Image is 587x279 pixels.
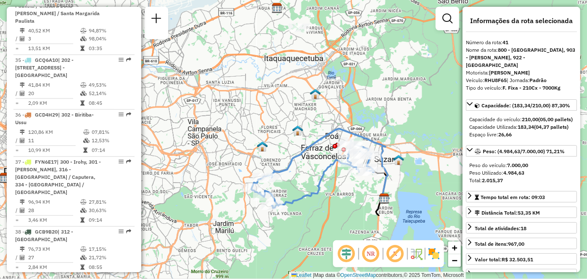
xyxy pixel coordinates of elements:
td: 41,84 KM [28,81,80,90]
i: % de utilização da cubagem [80,208,87,213]
div: Motorista: [466,69,577,77]
span: Tempo total em rota: 09:03 [481,194,545,200]
div: Jornada Motorista: 09:20 [475,271,534,279]
i: Tempo total em rota [83,148,87,153]
a: OpenStreetMap [341,272,376,278]
div: Espaço livre: [469,131,574,138]
img: 630 UDC Light WCL Jardim Santa Helena [393,154,404,165]
span: Exibir rótulo [385,244,405,264]
div: Peso Utilizado: [469,169,574,177]
strong: 183,34 [518,124,534,130]
span: | [313,272,314,278]
a: Zoom in [448,242,461,254]
span: Total de atividades: [475,225,526,231]
div: Veículo: [466,77,577,84]
a: Exibir filtros [439,10,456,27]
strong: 967,00 [508,241,524,247]
a: Valor total:R$ 32.503,51 [466,253,577,265]
div: Tipo do veículo: [466,84,577,92]
img: 631 UDC Light WCL Cidade Kemel [310,88,321,99]
span: Peso: (4.984,63/7.000,00) 71,21% [483,148,565,154]
td: = [15,99,19,108]
em: Opções [119,58,124,63]
td: = [15,263,19,272]
a: Capacidade: (183,34/210,00) 87,30% [466,99,577,111]
i: Distância Total [20,28,25,33]
span: Peso do veículo: [469,162,528,168]
strong: RHU8F65 [484,77,507,83]
img: CDD Guarulhos [272,3,283,13]
td: 3 [28,35,80,43]
i: Distância Total [20,247,25,252]
span: GCQ6A10 [35,57,58,64]
i: Distância Total [20,83,25,88]
span: 37 - [15,159,101,196]
td: 52,14% [88,90,131,98]
i: Tempo total em rota [80,46,85,51]
em: Opções [119,159,124,165]
em: Rota exportada [126,112,131,117]
td: / [15,90,19,98]
i: % de utilização do peso [80,247,87,252]
strong: R$ 32.503,51 [502,256,533,263]
td: 27 [28,254,80,262]
img: CDD Suzano [379,193,390,204]
i: % de utilização do peso [80,83,87,88]
td: 40,52 KM [28,27,80,35]
em: Opções [119,229,124,234]
td: 96,94 KM [28,198,80,207]
span: 36 - [15,112,94,126]
td: 12,53% [91,137,131,145]
td: 3,46 KM [28,216,80,225]
td: 2,84 KM [28,263,80,272]
i: % de utilização da cubagem [83,138,90,143]
div: Nome da rota: [466,46,577,69]
div: Distância Total: [475,209,540,217]
td: 09:14 [88,216,131,225]
i: Total de Atividades [20,138,25,143]
td: 28 [28,207,80,215]
div: Peso: (4.984,63/7.000,00) 71,21% [466,158,577,188]
strong: F. Fixa - 210Cx - 7000Kg [502,85,561,91]
div: Capacidade do veículo: [469,116,574,123]
div: Total: [469,177,574,184]
span: GCD4H29 [35,112,58,118]
i: Total de Atividades [20,255,25,260]
i: % de utilização do peso [83,130,90,135]
div: Atividade não roteirizada - 37.311.177 EDSON GOMES DAS NEVES [289,24,310,32]
div: Número da rota: [466,39,577,46]
td: / [15,35,19,43]
strong: (05,00 pallets) [538,116,573,122]
i: Total de Atividades [20,91,25,96]
strong: 210,00 [522,116,538,122]
i: % de utilização da cubagem [80,255,87,260]
span: 53,35 KM [518,210,540,216]
strong: 7.000,00 [507,162,528,168]
i: Tempo total em rota [80,218,85,223]
td: 08:55 [88,263,131,272]
td: 120,86 KM [28,128,83,137]
span: FYN6E17 [35,159,57,165]
td: 07:14 [91,146,131,155]
img: Exibir/Ocultar setores [427,247,441,260]
i: Distância Total [20,130,25,135]
span: + [452,242,457,253]
a: Peso: (4.984,63/7.000,00) 71,21% [466,145,577,157]
td: / [15,207,19,215]
i: Distância Total [20,200,25,205]
td: 11 [28,137,83,145]
td: 76,73 KM [28,245,80,254]
td: = [15,216,19,225]
span: | 312 - [GEOGRAPHIC_DATA] [15,229,73,243]
td: 2,09 KM [28,99,80,108]
i: % de utilização do peso [80,28,87,33]
em: Rota exportada [126,159,131,165]
a: Nova sessão e pesquisa [148,10,165,29]
img: Fluxo de ruas [410,247,423,260]
strong: 41 [502,39,508,45]
h4: Informações da rota selecionada [466,17,577,25]
strong: 4.984,63 [503,170,524,176]
td: 13,51 KM [28,45,80,53]
td: 07,81% [91,128,131,137]
a: Zoom out [448,254,461,267]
